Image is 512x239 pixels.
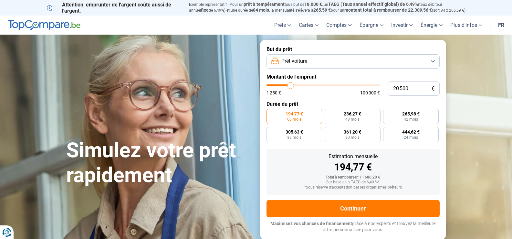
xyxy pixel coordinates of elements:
span: 42 mois [404,117,418,121]
a: Énergie [417,16,446,35]
span: Maximisez vos chances de financement [270,221,352,226]
span: 1 250 € [266,91,281,95]
span: 100 000 € [360,91,380,95]
div: 194,77 € [272,162,434,172]
span: 265,98 € [402,112,420,116]
span: 84 mois [253,7,269,13]
div: *Sous réserve d'acceptation par les organismes prêteurs [272,185,434,190]
label: Durée du prêt [266,101,440,107]
span: 36 mois [287,136,301,139]
button: Prêt voiture [266,54,440,69]
span: 30 mois [345,136,360,139]
span: fixe [201,7,209,13]
span: 48 mois [345,117,360,121]
div: Sur base d'un TAEG de 6,49 %* [272,180,434,185]
a: Prêts [270,16,295,35]
p: Attention, emprunter de l'argent coûte aussi de l'argent. [47,2,181,14]
span: 60 mois [287,117,301,121]
div: Total à rembourser: 11 686,20 € [272,175,434,180]
span: 18.000 € [304,2,322,7]
label: Montant de l'emprunt [266,74,440,80]
a: Cartes [295,16,322,35]
button: Continuer [266,200,440,217]
span: 24 mois [404,136,418,139]
span: 305,63 € [286,130,303,134]
a: Plus d'infos [446,16,486,35]
h1: Simulez votre prêt rapidement [66,138,252,188]
span: 194,77 € [286,112,303,116]
span: 361,20 € [344,130,361,134]
a: Comptes [322,16,356,35]
span: TAEG (Taux annuel effectif global) de 6,49% [328,2,418,7]
a: Investir [387,16,417,35]
p: Exemple représentatif : Pour un tous but de , un (taux débiteur annuel de 6,49%) et une durée de ... [189,2,465,13]
label: But du prêt [266,46,440,52]
span: 444,62 € [402,130,420,134]
p: grâce à nos experts et trouvez la meilleure offre personnalisée pour vous. [266,221,440,233]
div: Estimation mensuelle [272,154,434,159]
a: fr [494,16,508,35]
img: TopCompare [8,20,80,30]
span: 236,27 € [344,112,361,116]
a: Épargne [356,16,387,35]
span: montant total à rembourser de 22.309,56 € [344,7,432,13]
span: prêt à tempérament [244,2,285,7]
span: € [432,86,434,92]
span: Prêt voiture [281,58,307,65]
span: 265,59 € [313,7,331,13]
